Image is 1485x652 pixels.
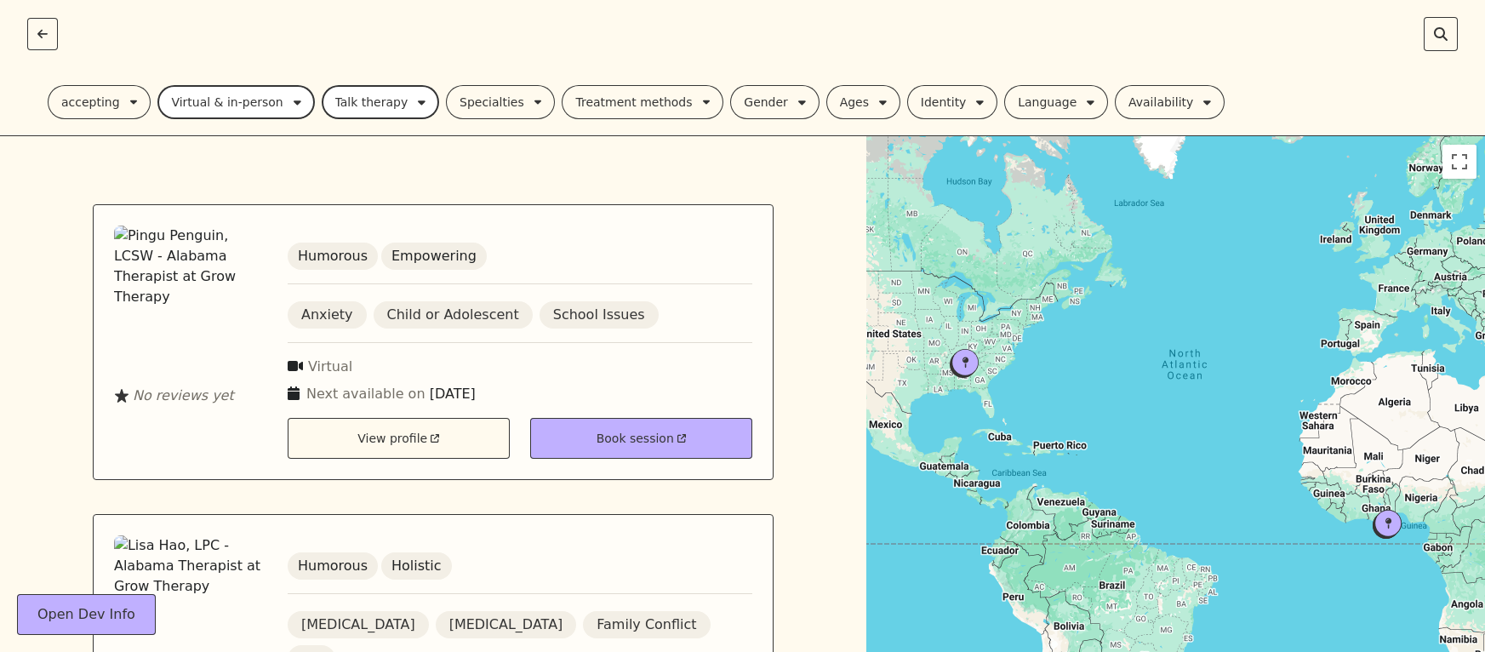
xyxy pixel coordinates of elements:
[322,85,440,119] button: Psychiatric Care
[1373,510,1402,539] gmp-advanced-marker: Details of Jennifer Matthews
[436,611,577,638] div: [MEDICAL_DATA]
[288,418,510,459] div: View profile
[540,301,659,329] div: School Issues
[288,611,429,638] div: [MEDICAL_DATA]
[583,611,710,638] div: Family Conflict
[530,418,752,459] div: Book session
[921,92,967,112] div: Identity
[431,434,440,443] svg: Opens in new window
[306,386,426,402] span: Next available on
[157,85,314,119] button: Setting
[61,92,120,112] div: accepting
[114,226,267,379] img: Pingu Penguin, LCSW - Alabama Therapist at Grow Therapy
[744,92,788,112] div: Gender
[907,85,997,119] button: Identity
[381,243,487,270] div: Empowering
[950,349,979,378] gmp-advanced-marker: Details of provider
[1018,92,1077,112] div: Language
[308,358,352,375] span: Virtual
[430,386,476,402] span: [DATE]
[1004,85,1108,119] button: Language
[677,434,687,443] svg: Opens in new window
[1442,145,1476,179] button: Toggle fullscreen view
[374,301,533,329] div: Child or Adolescent
[17,594,156,635] button: Open Dev Info
[335,92,408,112] div: Talk therapy
[826,85,900,119] button: Ages
[530,418,752,459] a: Book sessionOpens in new window
[114,386,267,406] div: No reviews yet
[1128,92,1193,112] div: Availability
[1424,17,1458,51] button: Search by provider name open input
[27,18,58,50] button: Go back
[460,92,524,112] div: Specialties
[446,85,555,119] button: Specialties
[288,301,367,329] div: Anxiety
[562,85,723,119] button: Treatment methods
[575,92,692,112] div: Treatment methods
[48,85,151,119] button: accepting
[730,85,819,119] button: Gender
[840,92,869,112] div: Ages
[288,552,378,580] div: Humorous
[288,418,510,459] a: View profileOpens in new window
[171,92,283,112] div: Virtual & in-person
[1115,85,1225,119] button: Availability
[381,552,452,580] div: Holistic
[288,243,378,270] div: Humorous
